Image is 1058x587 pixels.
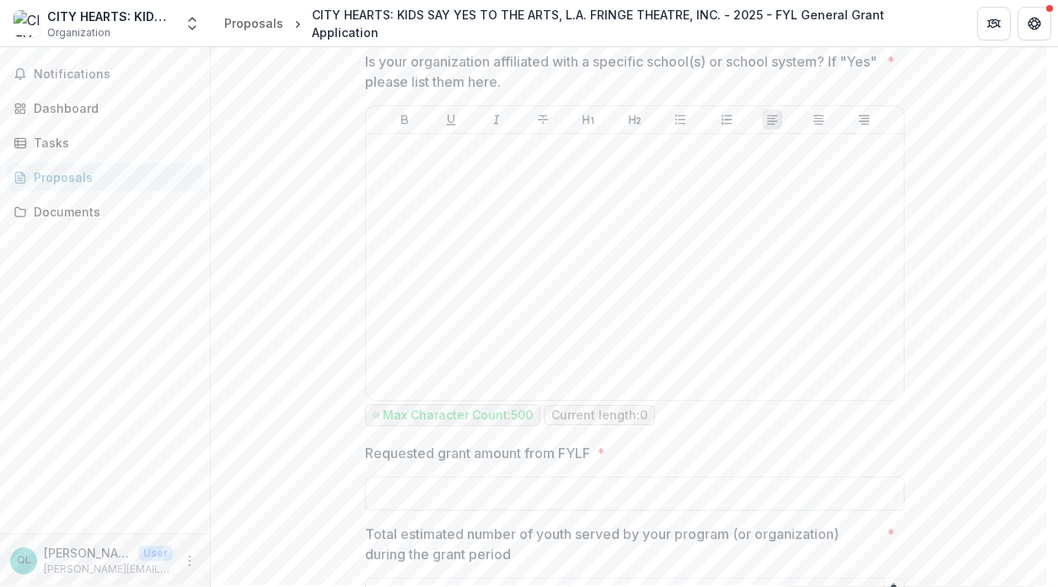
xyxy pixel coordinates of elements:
img: CITY HEARTS: KIDS SAY YES TO THE ARTS, L.A. FRINGE THEATRE, INC. [13,10,40,37]
a: Dashboard [7,94,203,122]
a: Tasks [7,129,203,157]
span: Notifications [34,67,196,82]
div: Proposals [34,168,190,186]
button: Underline [441,109,461,130]
button: Notifications [7,61,203,88]
p: [PERSON_NAME] [44,544,132,562]
button: Heading 1 [578,109,599,130]
button: More [180,551,200,571]
div: CITY HEARTS: KIDS SAY YES TO THE ARTS, L.A. FRINGE THEATRE, INC. - 2025 - FYL General Grant Appli... [312,6,950,41]
a: Proposals [7,163,203,191]
button: Ordered List [717,109,737,130]
p: [PERSON_NAME][EMAIL_ADDRESS][DOMAIN_NAME] [44,562,173,577]
span: Organization [47,25,110,40]
div: Quinlan Lewis-Mussa [17,555,31,566]
p: Requested grant amount from FYLF [365,443,590,463]
button: Open entity switcher [180,7,204,40]
div: CITY HEARTS: KIDS SAY YES TO THE ARTS, L.A. FRINGE THEATRE, INC. [47,8,174,25]
div: Proposals [224,14,283,32]
button: Strike [533,109,553,130]
button: Bullet List [670,109,690,130]
p: Is your organization affiliated with a specific school(s) or school system? If "Yes" please list ... [365,51,880,92]
button: Align Left [762,109,782,130]
div: Dashboard [34,99,190,117]
button: Align Right [854,109,874,130]
div: Tasks [34,134,190,152]
button: Get Help [1018,7,1051,40]
nav: breadcrumb [218,3,957,45]
div: Documents [34,203,190,221]
a: Proposals [218,11,290,35]
p: Max Character Count: 500 [383,408,533,423]
button: Heading 2 [625,109,645,130]
p: User [138,546,173,561]
button: Partners [977,7,1011,40]
button: Bold [395,109,415,130]
a: Documents [7,198,203,226]
p: Current length: 0 [551,408,647,423]
p: Total estimated number of youth served by your program (or organization) during the grant period [365,524,880,564]
button: Align Center [808,109,829,130]
button: Italicize [486,109,507,130]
